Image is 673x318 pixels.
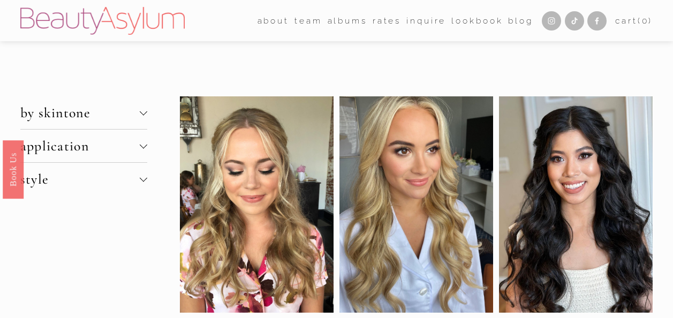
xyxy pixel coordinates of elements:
[20,130,147,162] button: application
[3,140,24,199] a: Book Us
[328,12,367,29] a: albums
[20,104,140,121] span: by skintone
[542,11,561,31] a: Instagram
[294,12,322,29] a: folder dropdown
[373,12,401,29] a: Rates
[642,16,649,26] span: 0
[20,96,147,129] button: by skintone
[638,16,653,26] span: ( )
[508,12,533,29] a: Blog
[258,12,289,29] a: folder dropdown
[615,13,653,28] a: 0 items in cart
[587,11,607,31] a: Facebook
[20,163,147,195] button: style
[451,12,503,29] a: Lookbook
[258,13,289,28] span: about
[20,138,140,154] span: application
[20,7,185,35] img: Beauty Asylum | Bridal Hair &amp; Makeup Charlotte &amp; Atlanta
[20,171,140,187] span: style
[294,13,322,28] span: team
[565,11,584,31] a: TikTok
[406,12,446,29] a: Inquire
